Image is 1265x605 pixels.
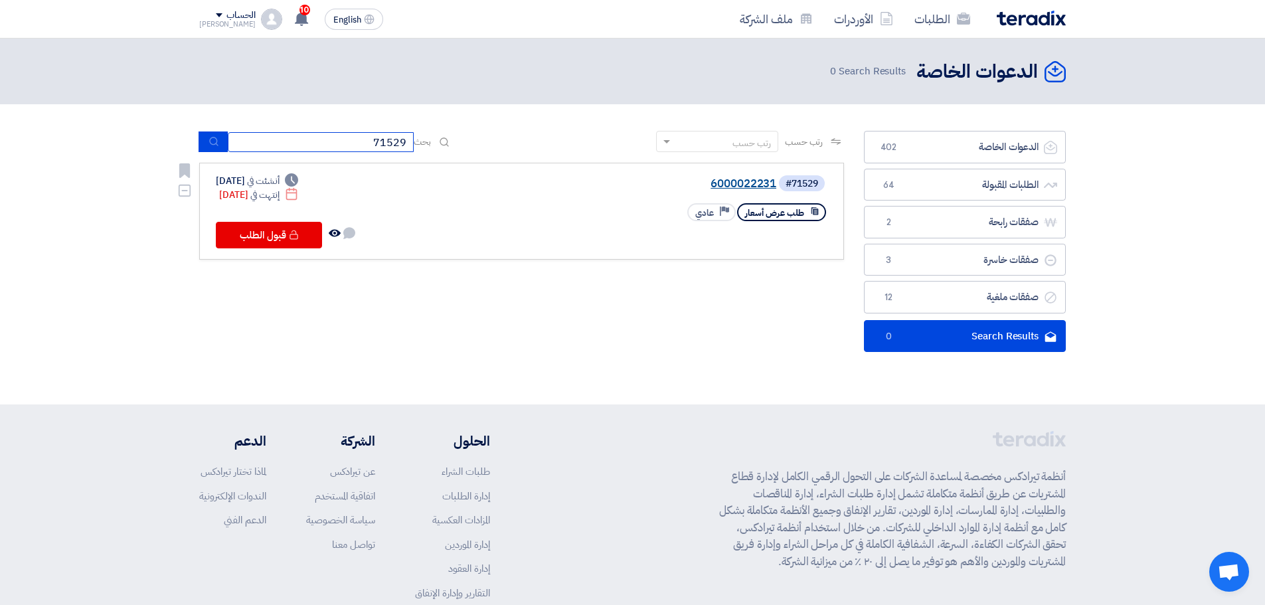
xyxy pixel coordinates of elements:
input: ابحث بعنوان أو رقم الطلب [228,132,414,152]
span: 402 [881,141,896,154]
button: قبول الطلب [216,222,322,248]
span: طلب عرض أسعار [745,207,804,219]
a: صفقات خاسرة3 [864,244,1066,276]
li: الدعم [199,431,266,451]
span: Search Results [830,64,906,79]
a: إدارة الموردين [445,537,490,552]
a: الأوردرات [823,3,904,35]
span: عادي [695,207,714,219]
a: الدعوات الخاصة402 [864,131,1066,163]
h2: الدعوات الخاصة [916,59,1038,85]
a: صفقات ملغية12 [864,281,1066,313]
div: [DATE] [216,174,298,188]
a: اتفاقية المستخدم [315,489,375,503]
span: 10 [299,5,310,15]
a: التقارير وإدارة الإنفاق [415,586,490,600]
a: إدارة الطلبات [442,489,490,503]
span: بحث [414,135,431,149]
a: الطلبات [904,3,981,35]
span: 64 [881,179,896,192]
a: تواصل معنا [332,537,375,552]
a: 6000022231 [511,178,776,190]
a: الندوات الإلكترونية [199,489,266,503]
img: profile_test.png [261,9,282,30]
span: 0 [830,64,836,78]
div: [DATE] [219,188,298,202]
span: 0 [881,330,896,343]
a: عن تيرادكس [330,464,375,479]
li: الحلول [415,431,490,451]
a: الدعم الفني [224,513,266,527]
span: 3 [881,254,896,267]
span: English [333,15,361,25]
a: Search Results0 [864,320,1066,353]
div: رتب حسب [732,136,771,150]
a: طلبات الشراء [442,464,490,479]
div: الحساب [226,10,255,21]
a: الطلبات المقبولة64 [864,169,1066,201]
a: ملف الشركة [729,3,823,35]
div: [PERSON_NAME] [199,21,256,28]
div: #71529 [786,179,818,189]
span: إنتهت في [250,188,279,202]
span: رتب حسب [785,135,823,149]
a: لماذا تختار تيرادكس [201,464,266,479]
a: صفقات رابحة2 [864,206,1066,238]
a: المزادات العكسية [432,513,490,527]
button: English [325,9,383,30]
div: Open chat [1209,552,1249,592]
img: Teradix logo [997,11,1066,26]
li: الشركة [306,431,375,451]
span: 2 [881,216,896,229]
span: أنشئت في [247,174,279,188]
span: 12 [881,291,896,304]
a: سياسة الخصوصية [306,513,375,527]
a: إدارة العقود [448,561,490,576]
p: أنظمة تيرادكس مخصصة لمساعدة الشركات على التحول الرقمي الكامل لإدارة قطاع المشتريات عن طريق أنظمة ... [719,468,1066,570]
